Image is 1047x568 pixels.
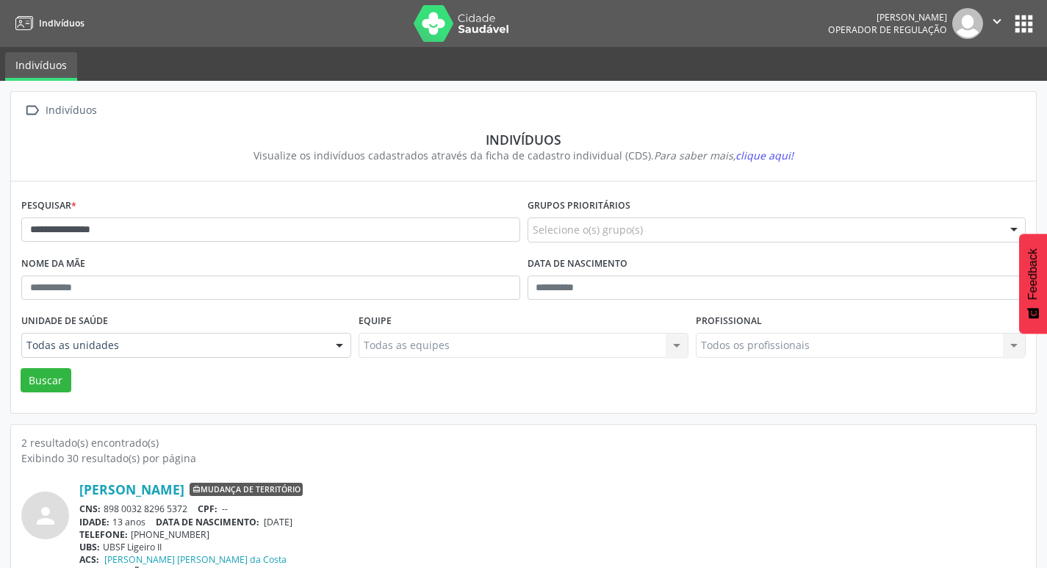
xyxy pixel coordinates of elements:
[1019,234,1047,334] button: Feedback - Mostrar pesquisa
[654,148,794,162] i: Para saber mais,
[79,503,101,515] span: CNS:
[983,8,1011,39] button: 
[21,310,108,333] label: Unidade de saúde
[21,195,76,218] label: Pesquisar
[39,17,84,29] span: Indivíduos
[79,528,128,541] span: TELEFONE:
[21,450,1026,466] div: Exibindo 30 resultado(s) por página
[1026,248,1040,300] span: Feedback
[79,503,1026,515] div: 898 0032 8296 5372
[696,310,762,333] label: Profissional
[43,100,99,121] div: Indivíduos
[21,100,43,121] i: 
[828,11,947,24] div: [PERSON_NAME]
[79,553,99,566] span: ACS:
[190,483,303,496] span: Mudança de território
[528,253,627,276] label: Data de nascimento
[5,52,77,81] a: Indivíduos
[79,516,109,528] span: IDADE:
[21,253,85,276] label: Nome da mãe
[79,541,100,553] span: UBS:
[528,195,630,218] label: Grupos prioritários
[26,338,321,353] span: Todas as unidades
[10,11,84,35] a: Indivíduos
[21,435,1026,450] div: 2 resultado(s) encontrado(s)
[32,132,1015,148] div: Indivíduos
[735,148,794,162] span: clique aqui!
[79,481,184,497] a: [PERSON_NAME]
[21,368,71,393] button: Buscar
[359,310,392,333] label: Equipe
[1011,11,1037,37] button: apps
[156,516,259,528] span: DATA DE NASCIMENTO:
[32,148,1015,163] div: Visualize os indivíduos cadastrados através da ficha de cadastro individual (CDS).
[828,24,947,36] span: Operador de regulação
[79,541,1026,553] div: UBSF Ligeiro II
[989,13,1005,29] i: 
[104,553,287,566] a: [PERSON_NAME] [PERSON_NAME] da Costa
[952,8,983,39] img: img
[79,528,1026,541] div: [PHONE_NUMBER]
[264,516,292,528] span: [DATE]
[222,503,228,515] span: --
[198,503,217,515] span: CPF:
[79,516,1026,528] div: 13 anos
[21,100,99,121] a:  Indivíduos
[533,222,643,237] span: Selecione o(s) grupo(s)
